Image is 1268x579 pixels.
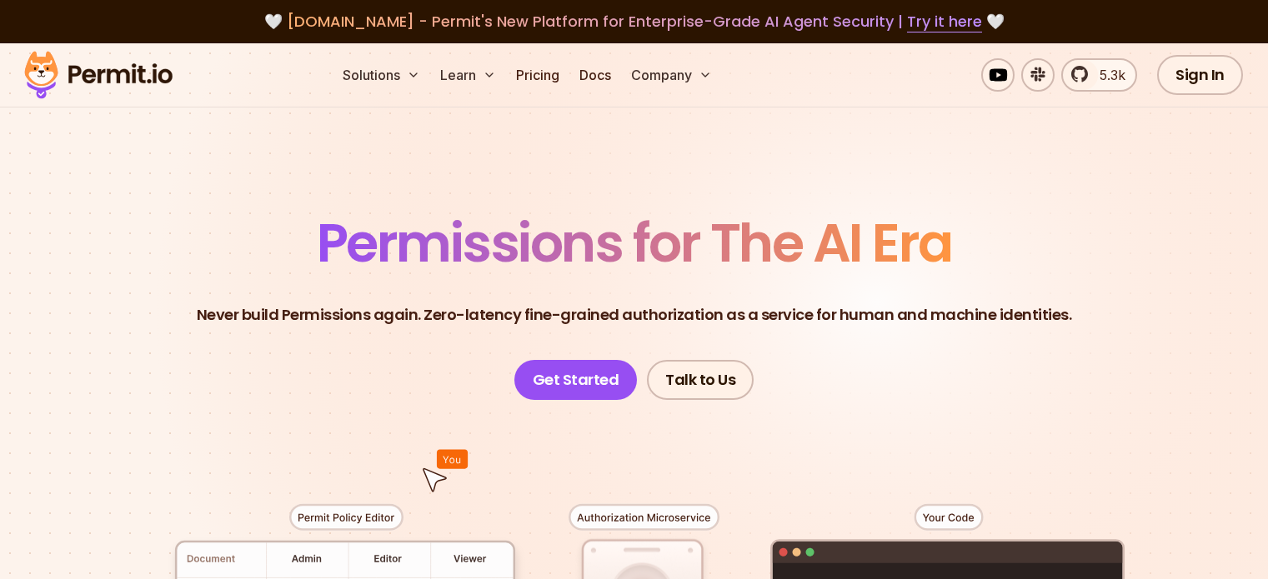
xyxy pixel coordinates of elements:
[317,206,952,280] span: Permissions for The AI Era
[1090,65,1125,85] span: 5.3k
[287,11,982,32] span: [DOMAIN_NAME] - Permit's New Platform for Enterprise-Grade AI Agent Security |
[509,58,566,92] a: Pricing
[907,11,982,32] a: Try it here
[1061,58,1137,92] a: 5.3k
[1157,55,1243,95] a: Sign In
[197,303,1072,327] p: Never build Permissions again. Zero-latency fine-grained authorization as a service for human and...
[514,360,638,400] a: Get Started
[336,58,427,92] button: Solutions
[17,47,180,103] img: Permit logo
[434,58,503,92] button: Learn
[647,360,754,400] a: Talk to Us
[624,58,719,92] button: Company
[40,10,1228,33] div: 🤍 🤍
[573,58,618,92] a: Docs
